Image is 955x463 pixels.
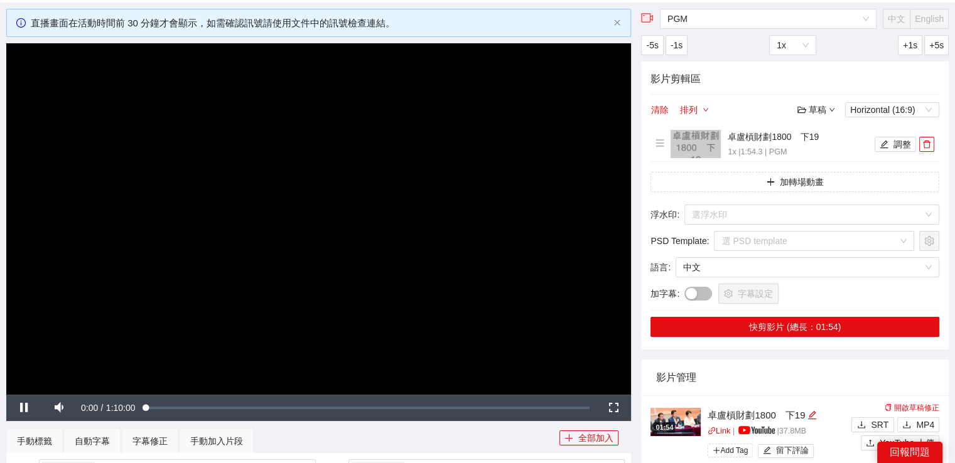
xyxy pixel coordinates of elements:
span: plus [713,447,720,454]
div: 影片管理 [656,359,934,395]
div: 01:54 [654,422,675,433]
span: PSD Template : [650,234,709,248]
button: +5s [924,35,949,55]
span: +5s [929,38,944,52]
h4: 影片剪輯區 [650,71,939,87]
button: 排列down [679,102,710,117]
span: -1s [671,38,683,52]
span: delete [920,140,934,149]
button: downloadSRT [851,417,894,432]
div: 自動字幕 [75,434,110,448]
span: 浮水印 : [650,208,679,221]
button: plus加轉場動畫 [650,172,939,192]
span: 1x [777,36,809,55]
span: edit [880,140,888,150]
span: folder-open [797,105,806,114]
span: edit [807,410,817,420]
button: 清除 [650,102,669,117]
div: Progress Bar [146,407,590,409]
span: plus [766,178,775,188]
span: down [703,107,709,114]
span: Add Tag [708,444,753,457]
span: info-circle [16,18,26,28]
img: yt_logo_rgb_light.a676ea31.png [738,426,775,434]
span: copy [885,404,892,412]
span: SRT [871,418,888,432]
span: close [613,19,621,26]
h4: 卓盧槓財劃1800 下19 [728,130,871,144]
img: 8b905b94-1065-4950-915c-fda5f460af58.jpg [650,408,701,436]
div: 手動標籤 [17,434,52,448]
button: Mute [41,395,77,421]
div: 草稿 [797,103,835,117]
span: 0:00 [81,403,98,413]
p: 1x | 1:54.3 | PGM [728,146,871,159]
button: Pause [6,395,41,421]
div: 手動加入片段 [190,434,243,448]
span: 中文 [888,14,905,24]
button: plus全部加入 [559,430,618,445]
img: 160x90.png [671,130,721,158]
button: 快剪影片 (總長：01:54) [650,317,939,337]
button: -1s [666,35,688,55]
a: 開啟草稿修正 [885,403,939,412]
span: / [101,403,104,413]
button: uploadYouTube 上傳 [861,435,939,450]
span: plus [564,434,573,444]
p: | | 37.8 MB [708,425,848,438]
div: 回報問題 [877,442,942,463]
div: 直播畫面在活動時間前 30 分鐘才會顯示，如需確認訊號請使用文件中的訊號檢查連結。 [31,16,608,31]
button: setting [919,231,939,251]
span: YouTube 上傳 [880,436,934,450]
span: link [708,427,716,435]
button: edit調整 [875,137,916,152]
span: Horizontal (16:9) [850,103,934,117]
span: 中文 [683,258,932,277]
span: PGM [667,9,869,28]
span: download [902,420,911,430]
button: +1s [898,35,922,55]
button: downloadMP4 [897,417,939,432]
button: setting字幕設定 [718,284,779,304]
span: upload [866,439,875,449]
span: 語言 : [650,260,671,274]
div: 字幕修正 [132,434,168,448]
div: 編輯 [807,408,817,423]
span: -5s [646,38,658,52]
span: down [829,107,835,113]
button: edit留下評論 [758,444,814,458]
div: Video Player [6,43,631,395]
span: download [857,420,866,430]
span: English [915,14,944,24]
button: delete [919,137,934,152]
button: close [613,19,621,27]
span: MP4 [916,418,934,432]
button: -5s [641,35,663,55]
span: edit [763,446,771,455]
div: 卓盧槓財劃1800 下19 [708,408,848,423]
span: video-camera [641,12,654,24]
span: 1:10:00 [106,403,136,413]
span: +1s [903,38,917,52]
button: Fullscreen [596,395,631,421]
span: 加字幕 : [650,287,679,301]
a: linkLink [708,427,730,435]
span: menu [656,139,664,147]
